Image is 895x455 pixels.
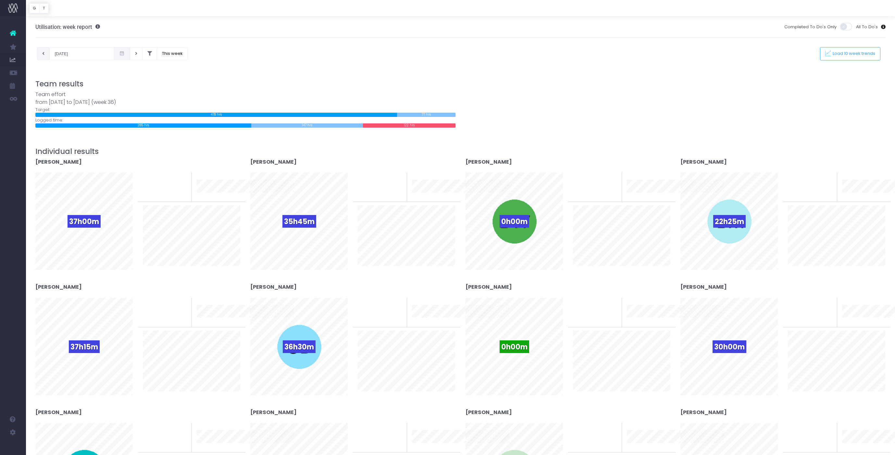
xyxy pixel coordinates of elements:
button: Load 10 week trends [820,47,880,60]
strong: [PERSON_NAME] [35,283,82,291]
span: 10 week trend [197,445,226,451]
span: 10 week trend [412,194,441,201]
span: All To Do's [856,24,878,30]
span: 36h30m [283,340,316,353]
button: This week [157,47,188,60]
span: 37h00m [68,215,101,228]
strong: [PERSON_NAME] [466,283,512,291]
h3: Individual results [35,147,886,156]
strong: [PERSON_NAME] [250,283,297,291]
span: 0% [176,423,187,434]
span: 0% [821,298,832,309]
span: 0% [606,423,617,434]
span: 22h25m [713,215,746,228]
strong: [PERSON_NAME] [680,409,727,416]
div: 147 hrs [251,123,363,128]
button: G [29,3,40,13]
div: Team effort from [DATE] to [DATE] (week 36) [35,91,456,107]
span: To last week [573,429,600,436]
span: Load 10 week trends [831,51,876,57]
span: 10 week trend [412,320,441,326]
span: 30h00m [713,340,746,353]
strong: [PERSON_NAME] [250,158,297,166]
span: 0% [176,298,187,309]
span: 0h00m [500,340,529,353]
strong: [PERSON_NAME] [466,409,512,416]
span: To last week [573,304,600,310]
button: T [39,3,49,13]
strong: [PERSON_NAME] [250,409,297,416]
span: 37h15m [69,340,100,353]
span: 0% [391,172,402,183]
strong: [PERSON_NAME] [35,409,82,416]
strong: [PERSON_NAME] [680,283,727,291]
span: 10 week trend [842,445,871,451]
span: To last week [788,179,814,185]
strong: [PERSON_NAME] [680,158,727,166]
span: 0% [606,172,617,183]
h3: Team results [35,80,886,88]
span: To last week [358,179,384,185]
div: Vertical button group [29,3,49,13]
span: To last week [143,429,169,436]
span: 0% [391,423,402,434]
span: Completed To Do's Only [784,24,837,30]
span: 10 week trend [842,320,871,326]
div: 77 hrs [397,113,456,117]
span: 0h00m [500,215,529,228]
span: 0% [821,423,832,434]
strong: [PERSON_NAME] [35,158,82,166]
span: 0% [391,298,402,309]
div: 285 hrs [35,123,252,128]
span: 10 week trend [627,194,656,201]
span: 0% [176,172,187,183]
span: 0% [606,298,617,309]
span: To last week [788,304,814,310]
img: images/default_profile_image.png [8,442,18,452]
span: To last week [143,304,169,310]
span: 0% [821,172,832,183]
span: To last week [358,304,384,310]
span: 10 week trend [412,445,441,451]
div: 478 hrs [35,113,397,117]
span: To last week [358,429,384,436]
span: 10 week trend [197,320,226,326]
span: To last week [573,179,600,185]
span: 10 week trend [627,445,656,451]
h3: Utilisation: week report [35,24,100,30]
span: To last week [788,429,814,436]
strong: [PERSON_NAME] [466,158,512,166]
span: 10 week trend [627,320,656,326]
div: Target: Logged time: [31,91,461,128]
span: 10 week trend [842,194,871,201]
div: 122 hrs [363,123,455,128]
span: To last week [143,179,169,185]
span: 35h45m [282,215,316,228]
span: 10 week trend [197,194,226,201]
